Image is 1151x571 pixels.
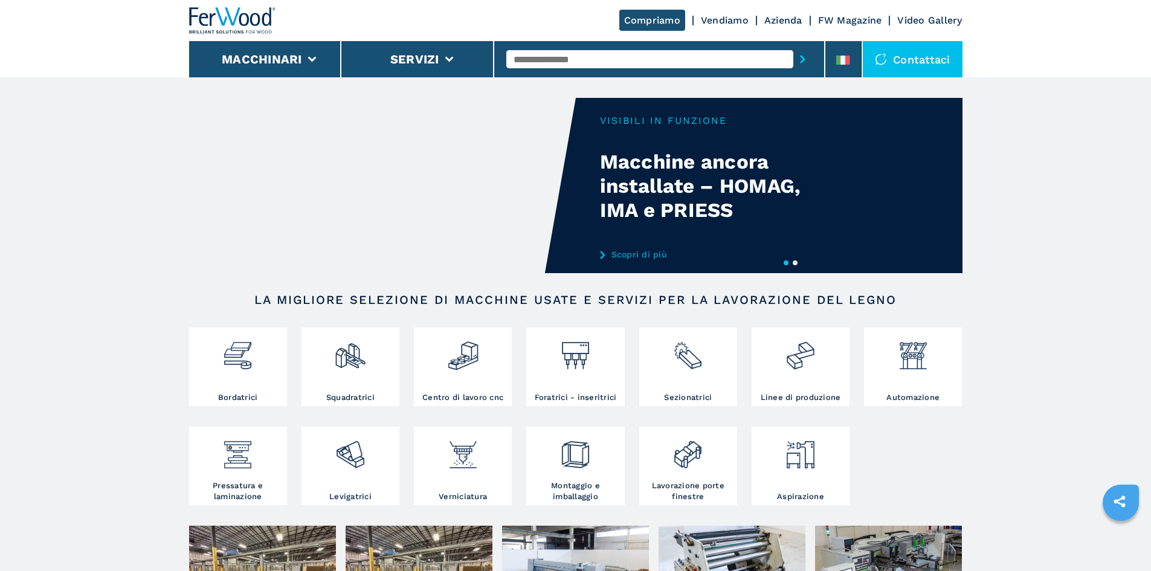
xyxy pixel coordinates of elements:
img: foratrici_inseritrici_2.png [559,331,592,372]
a: Centro di lavoro cnc [414,327,512,406]
h3: Centro di lavoro cnc [422,392,503,403]
a: Pressatura e laminazione [189,427,287,505]
h3: Montaggio e imballaggio [529,480,621,502]
a: Aspirazione [752,427,850,505]
video: Your browser does not support the video tag. [189,98,576,273]
img: aspirazione_1.png [784,430,816,471]
img: linee_di_produzione_2.png [784,331,816,372]
h3: Sezionatrici [664,392,712,403]
a: Levigatrici [301,427,399,505]
a: Azienda [764,15,802,26]
a: Compriamo [619,10,685,31]
a: Video Gallery [897,15,962,26]
a: Foratrici - inseritrici [526,327,624,406]
a: Bordatrici [189,327,287,406]
img: squadratrici_2.png [334,331,366,372]
h3: Levigatrici [329,491,372,502]
a: Vendiamo [701,15,749,26]
img: Contattaci [875,53,887,65]
img: lavorazione_porte_finestre_2.png [672,430,704,471]
img: automazione.png [897,331,929,372]
img: montaggio_imballaggio_2.png [559,430,592,471]
a: Linee di produzione [752,327,850,406]
img: centro_di_lavoro_cnc_2.png [447,331,479,372]
img: verniciatura_1.png [447,430,479,471]
a: Sezionatrici [639,327,737,406]
a: Lavorazione porte finestre [639,427,737,505]
a: FW Magazine [818,15,882,26]
button: submit-button [793,45,812,73]
div: Contattaci [863,41,962,77]
h3: Lavorazione porte finestre [642,480,734,502]
h3: Foratrici - inseritrici [535,392,617,403]
a: Squadratrici [301,327,399,406]
a: Automazione [864,327,962,406]
img: Ferwood [189,7,276,34]
h3: Linee di produzione [761,392,841,403]
h3: Verniciatura [439,491,487,502]
a: Verniciatura [414,427,512,505]
h3: Squadratrici [326,392,375,403]
iframe: Chat [1100,517,1142,562]
img: levigatrici_2.png [334,430,366,471]
button: 1 [784,260,788,265]
button: 2 [793,260,798,265]
h2: LA MIGLIORE SELEZIONE DI MACCHINE USATE E SERVIZI PER LA LAVORAZIONE DEL LEGNO [228,292,924,307]
img: pressa-strettoia.png [222,430,254,471]
h3: Aspirazione [777,491,824,502]
button: Servizi [390,52,439,66]
h3: Bordatrici [218,392,258,403]
img: sezionatrici_2.png [672,331,704,372]
a: Scopri di più [600,250,837,259]
a: sharethis [1104,486,1135,517]
h3: Pressatura e laminazione [192,480,284,502]
img: bordatrici_1.png [222,331,254,372]
a: Montaggio e imballaggio [526,427,624,505]
h3: Automazione [886,392,940,403]
button: Macchinari [222,52,302,66]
